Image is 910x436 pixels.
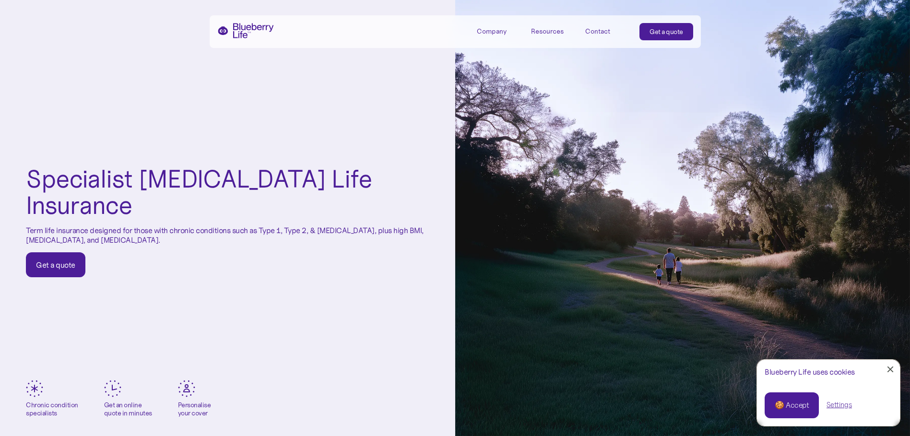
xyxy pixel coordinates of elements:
[26,252,85,277] a: Get a quote
[531,23,574,39] div: Resources
[477,23,520,39] div: Company
[104,401,152,417] div: Get an online quote in minutes
[639,23,693,40] a: Get a quote
[26,401,78,417] div: Chronic condition specialists
[585,23,628,39] a: Contact
[775,400,809,411] div: 🍪 Accept
[26,166,429,218] h1: Specialist [MEDICAL_DATA] Life Insurance
[477,27,507,35] div: Company
[650,27,683,36] div: Get a quote
[890,369,891,370] div: Close Cookie Popup
[585,27,610,35] div: Contact
[765,392,819,418] a: 🍪 Accept
[765,367,892,377] div: Blueberry Life uses cookies
[26,226,429,244] p: Term life insurance designed for those with chronic conditions such as Type 1, Type 2, & [MEDICAL...
[217,23,274,38] a: home
[531,27,564,35] div: Resources
[827,400,852,410] a: Settings
[36,260,75,270] div: Get a quote
[881,360,900,379] a: Close Cookie Popup
[178,401,211,417] div: Personalise your cover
